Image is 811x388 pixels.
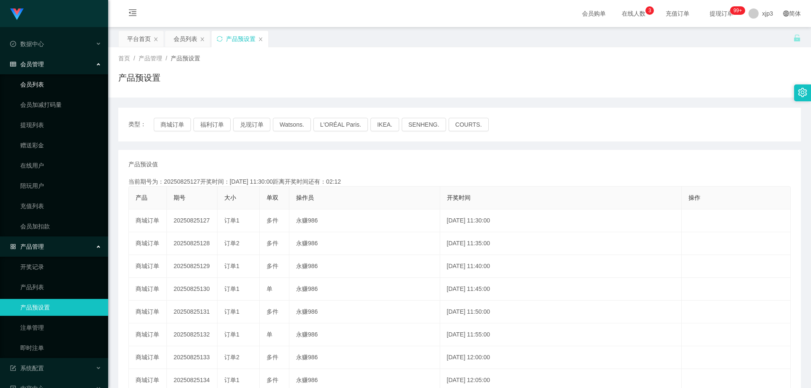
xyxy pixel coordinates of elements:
span: 单 [267,285,272,292]
button: L'ORÉAL Paris. [313,118,368,131]
div: 当前期号为：20250825127开奖时间：[DATE] 11:30:00距离开奖时间还有：02:12 [128,177,791,186]
td: 商城订单 [129,209,167,232]
a: 注单管理 [20,319,101,336]
span: 操作 [689,194,700,201]
span: 产品管理 [139,55,162,62]
span: / [133,55,135,62]
td: 永赚986 [289,323,440,346]
td: 永赚986 [289,255,440,278]
sup: 188 [730,6,745,15]
td: [DATE] 11:30:00 [440,209,682,232]
td: 永赚986 [289,232,440,255]
span: 产品预设值 [128,160,158,169]
td: [DATE] 11:45:00 [440,278,682,301]
span: 产品预设置 [171,55,200,62]
a: 开奖记录 [20,258,101,275]
span: 订单2 [224,354,239,361]
span: 系统配置 [10,365,44,372]
span: 在线人数 [618,11,650,16]
td: 20250825128 [167,232,218,255]
td: 商城订单 [129,346,167,369]
button: 商城订单 [154,118,191,131]
span: 开奖时间 [447,194,471,201]
span: 单 [267,331,272,338]
button: IKEA. [370,118,399,131]
a: 在线用户 [20,157,101,174]
td: 商城订单 [129,301,167,323]
td: [DATE] 12:00:00 [440,346,682,369]
i: 图标: global [783,11,789,16]
span: 产品 [136,194,147,201]
h1: 产品预设置 [118,71,161,84]
span: 大小 [224,194,236,201]
a: 赠送彩金 [20,137,101,154]
img: logo.9652507e.png [10,8,24,20]
a: 即时注单 [20,339,101,356]
button: SENHENG. [402,118,446,131]
span: 多件 [267,308,278,315]
span: 订单1 [224,263,239,269]
td: 商城订单 [129,323,167,346]
span: 产品管理 [10,243,44,250]
span: 多件 [267,263,278,269]
span: 订单1 [224,217,239,224]
i: 图标: close [153,37,158,42]
a: 充值列表 [20,198,101,214]
sup: 3 [645,6,654,15]
span: / [166,55,167,62]
span: 充值订单 [661,11,694,16]
span: 订单1 [224,331,239,338]
td: 永赚986 [289,278,440,301]
i: 图标: check-circle-o [10,41,16,47]
td: 20250825129 [167,255,218,278]
a: 陪玩用户 [20,177,101,194]
span: 订单1 [224,377,239,383]
span: 多件 [267,217,278,224]
span: 订单1 [224,285,239,292]
td: 商城订单 [129,255,167,278]
td: [DATE] 11:50:00 [440,301,682,323]
span: 订单2 [224,240,239,247]
a: 产品预设置 [20,299,101,316]
span: 订单1 [224,308,239,315]
i: 图标: close [200,37,205,42]
i: 图标: close [258,37,263,42]
span: 操作员 [296,194,314,201]
td: 永赚986 [289,346,440,369]
div: 产品预设置 [226,31,256,47]
i: 图标: appstore-o [10,244,16,250]
div: 平台首页 [127,31,151,47]
span: 类型： [128,118,154,131]
button: 兑现订单 [233,118,270,131]
i: 图标: table [10,61,16,67]
a: 会员加减打码量 [20,96,101,113]
i: 图标: menu-fold [118,0,147,27]
span: 数据中心 [10,41,44,47]
button: 福利订单 [193,118,231,131]
td: [DATE] 11:55:00 [440,323,682,346]
span: 提现订单 [705,11,738,16]
div: 会员列表 [174,31,197,47]
span: 首页 [118,55,130,62]
td: [DATE] 11:40:00 [440,255,682,278]
a: 提现列表 [20,117,101,133]
a: 会员列表 [20,76,101,93]
td: 20250825130 [167,278,218,301]
i: 图标: unlock [793,34,801,42]
span: 单双 [267,194,278,201]
i: 图标: setting [798,88,807,97]
td: 永赚986 [289,209,440,232]
span: 期号 [174,194,185,201]
i: 图标: form [10,365,16,371]
td: 20250825131 [167,301,218,323]
td: 20250825127 [167,209,218,232]
a: 会员加扣款 [20,218,101,235]
td: [DATE] 11:35:00 [440,232,682,255]
td: 商城订单 [129,278,167,301]
td: 永赚986 [289,301,440,323]
td: 20250825132 [167,323,218,346]
span: 会员管理 [10,61,44,68]
button: Watsons. [273,118,311,131]
a: 产品列表 [20,279,101,296]
span: 多件 [267,240,278,247]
